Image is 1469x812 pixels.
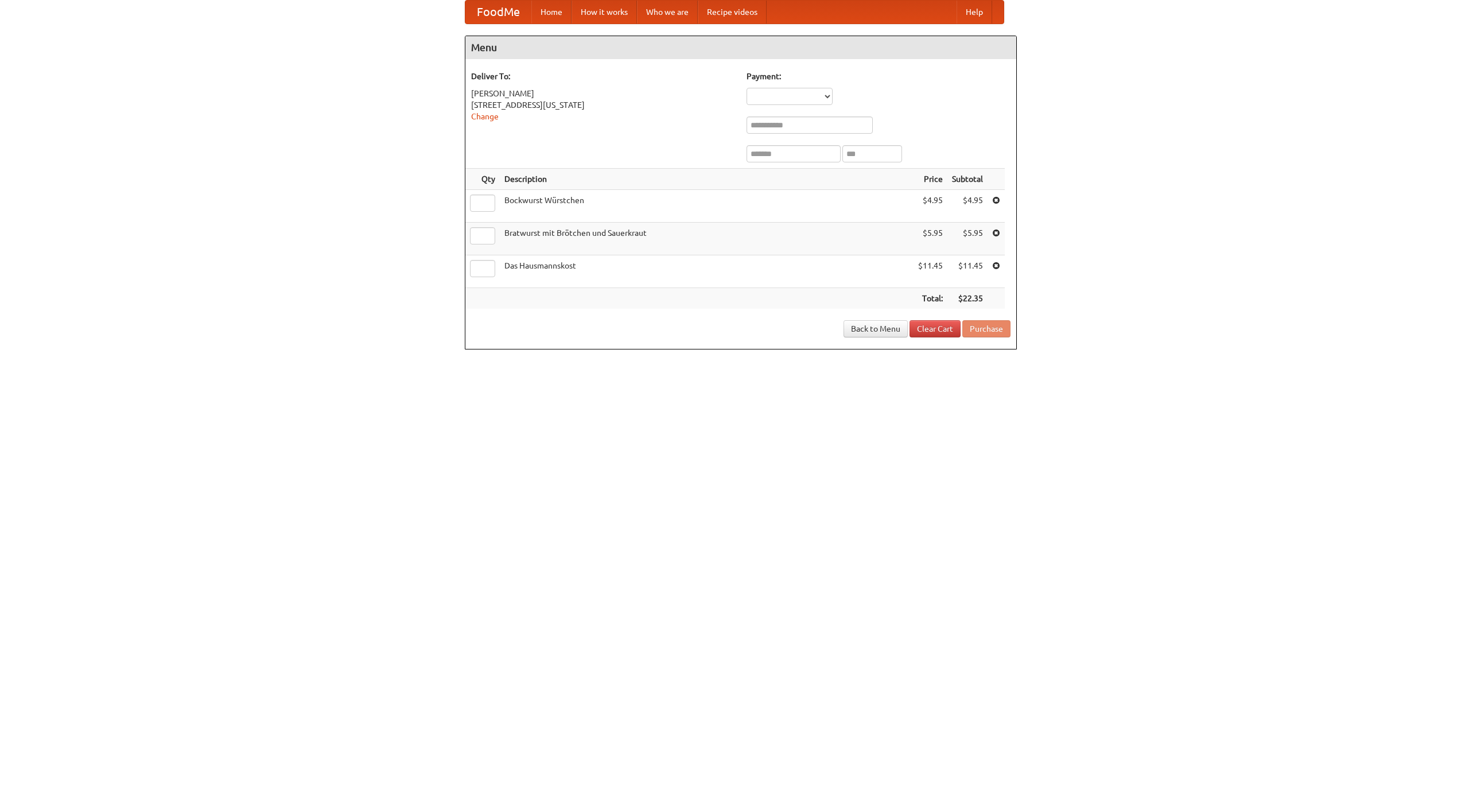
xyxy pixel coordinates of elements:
[957,1,992,24] a: Help
[471,88,735,99] div: [PERSON_NAME]
[500,190,914,223] td: Bockwurst Würstchen
[947,255,988,288] td: $11.45
[500,169,914,190] th: Description
[747,71,1011,82] h5: Payment:
[698,1,767,24] a: Recipe videos
[914,223,947,255] td: $5.95
[465,36,1016,59] h4: Menu
[465,1,531,24] a: FoodMe
[471,112,499,121] a: Change
[947,288,988,309] th: $22.35
[471,99,735,111] div: [STREET_ADDRESS][US_STATE]
[947,190,988,223] td: $4.95
[572,1,637,24] a: How it works
[914,255,947,288] td: $11.45
[914,190,947,223] td: $4.95
[962,320,1011,337] button: Purchase
[914,288,947,309] th: Total:
[637,1,698,24] a: Who we are
[910,320,961,337] a: Clear Cart
[465,169,500,190] th: Qty
[947,169,988,190] th: Subtotal
[500,255,914,288] td: Das Hausmannskost
[471,71,735,82] h5: Deliver To:
[947,223,988,255] td: $5.95
[500,223,914,255] td: Bratwurst mit Brötchen und Sauerkraut
[844,320,908,337] a: Back to Menu
[531,1,572,24] a: Home
[914,169,947,190] th: Price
